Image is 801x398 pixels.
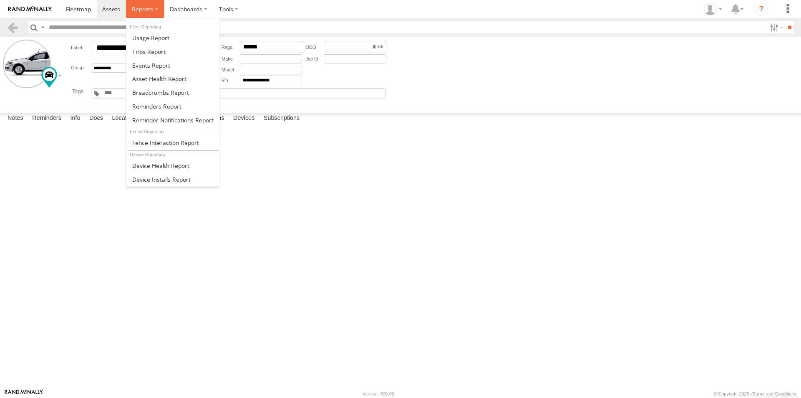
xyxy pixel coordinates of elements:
[126,72,219,86] a: Asset Health Report
[126,159,219,172] a: Device Health Report
[108,113,139,124] label: Location
[126,31,219,45] a: Usage Report
[41,67,57,88] div: Change Map Icon
[363,391,394,396] div: Version: 305.03
[85,113,107,124] label: Docs
[5,390,43,398] a: Visit our Website
[126,172,219,186] a: Device Installs Report
[126,86,219,99] a: Breadcrumbs Report
[767,21,785,33] label: Search Filter Options
[126,58,219,72] a: Full Events Report
[39,21,46,33] label: Search Query
[126,136,219,150] a: Fence Interaction Report
[713,391,796,396] div: © Copyright 2025 -
[229,113,259,124] label: Devices
[126,113,219,127] a: Service Reminder Notifications Report
[755,3,768,16] i: ?
[28,113,65,124] label: Reminders
[126,45,219,58] a: Trips Report
[8,6,52,12] img: rand-logo.svg
[701,3,725,15] div: Laura Van Bruggen
[7,21,19,33] a: Back to previous Page
[259,113,304,124] label: Subscriptions
[66,113,84,124] label: Info
[752,391,796,396] a: Terms and Conditions
[3,113,28,124] label: Notes
[126,99,219,113] a: Reminders Report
